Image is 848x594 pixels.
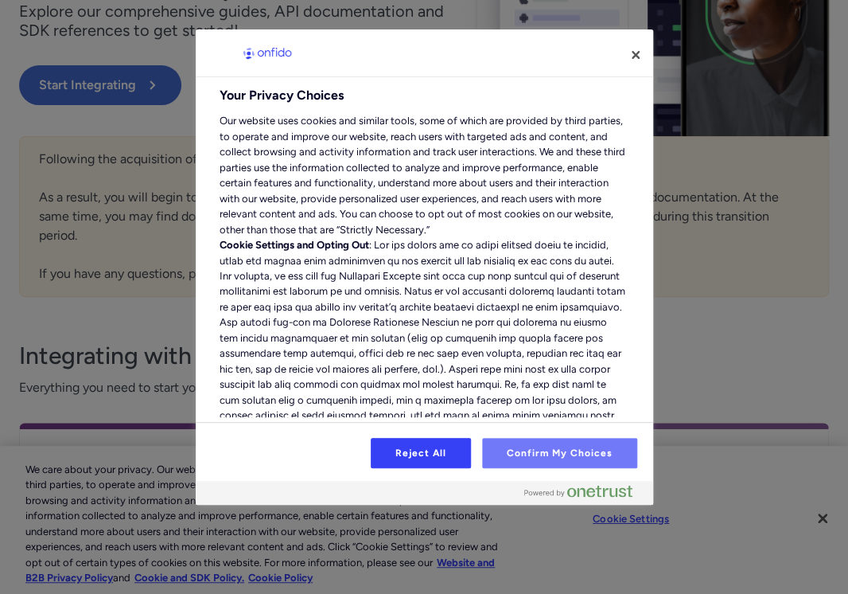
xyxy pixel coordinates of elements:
button: Close [618,37,653,72]
div: Preference center [196,29,653,505]
div: Your Privacy Choices [196,29,653,505]
h2: Your Privacy Choices [220,86,627,105]
button: Confirm My Choices [482,438,636,468]
div: Onfido Logo [220,37,315,69]
b: Cookie Settings and Opting Out [220,239,369,251]
button: Reject All [371,438,472,468]
img: Powered by OneTrust Opens in a new Tab [524,485,632,498]
img: Onfido Logo [235,37,299,69]
a: Powered by OneTrust Opens in a new Tab [524,485,645,505]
